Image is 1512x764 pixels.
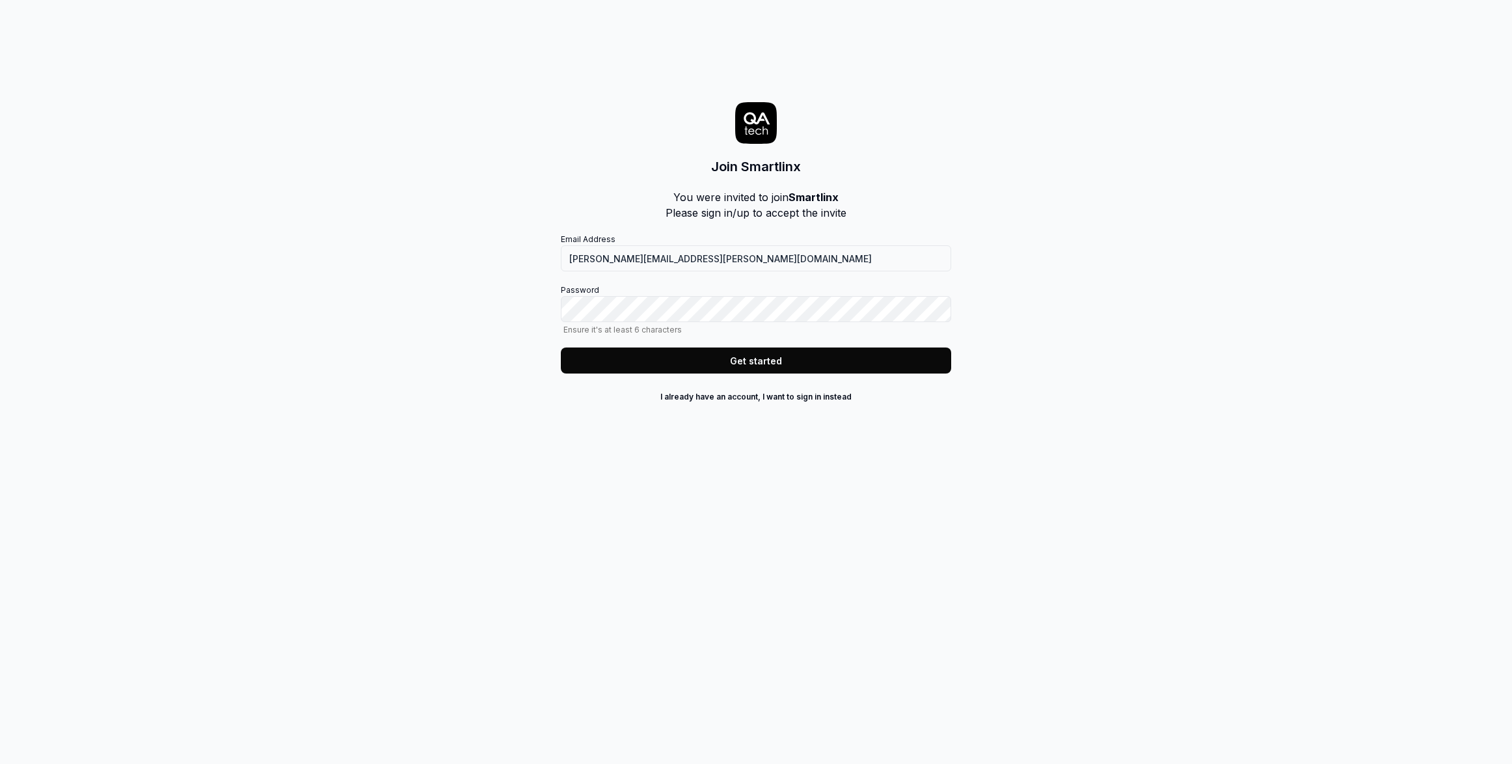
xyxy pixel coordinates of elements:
[561,284,951,334] label: Password
[789,191,839,204] b: Smartlinx
[666,205,846,221] p: Please sign in/up to accept the invite
[561,245,951,271] input: Email Address
[561,234,951,271] label: Email Address
[561,387,951,407] button: I already have an account, I want to sign in instead
[561,296,951,322] input: PasswordEnsure it's at least 6 characters
[561,325,951,334] span: Ensure it's at least 6 characters
[561,348,951,374] button: Get started
[711,157,801,176] h3: Join Smartlinx
[666,189,846,205] p: You were invited to join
